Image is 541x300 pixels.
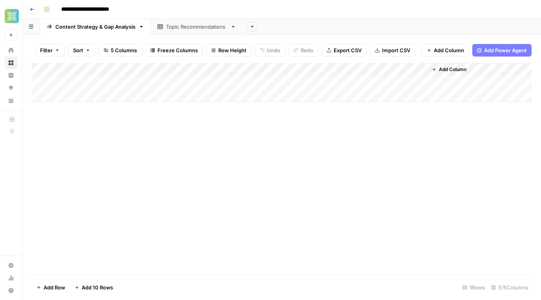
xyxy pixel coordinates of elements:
[382,46,410,54] span: Import CSV
[73,46,83,54] span: Sort
[157,46,198,54] span: Freeze Columns
[434,46,464,54] span: Add Column
[145,44,203,57] button: Freeze Columns
[35,44,65,57] button: Filter
[206,44,252,57] button: Row Height
[5,44,17,57] a: Home
[267,46,280,54] span: Undo
[44,284,65,291] span: Add Row
[459,281,488,294] div: 1 Rows
[111,46,137,54] span: 5 Columns
[488,281,532,294] div: 5/5 Columns
[289,44,318,57] button: Redo
[32,281,70,294] button: Add Row
[322,44,367,57] button: Export CSV
[70,281,118,294] button: Add 10 Rows
[166,23,227,31] div: Topic Recommendations
[5,6,17,26] button: Workspace: Xponent21
[151,19,243,35] a: Topic Recommendations
[5,9,19,23] img: Xponent21 Logo
[5,82,17,94] a: Opportunities
[301,46,313,54] span: Redo
[370,44,415,57] button: Import CSV
[55,23,135,31] div: Content Strategy & Gap Analysis
[68,44,95,57] button: Sort
[5,284,17,297] button: Help + Support
[5,259,17,272] a: Settings
[255,44,285,57] button: Undo
[5,272,17,284] a: Usage
[484,46,527,54] span: Add Power Agent
[5,69,17,82] a: Insights
[5,94,17,107] a: Your Data
[99,44,142,57] button: 5 Columns
[40,46,53,54] span: Filter
[5,57,17,69] a: Browse
[439,66,466,73] span: Add Column
[82,284,113,291] span: Add 10 Rows
[429,64,470,75] button: Add Column
[334,46,362,54] span: Export CSV
[422,44,469,57] button: Add Column
[218,46,247,54] span: Row Height
[472,44,532,57] button: Add Power Agent
[40,19,151,35] a: Content Strategy & Gap Analysis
